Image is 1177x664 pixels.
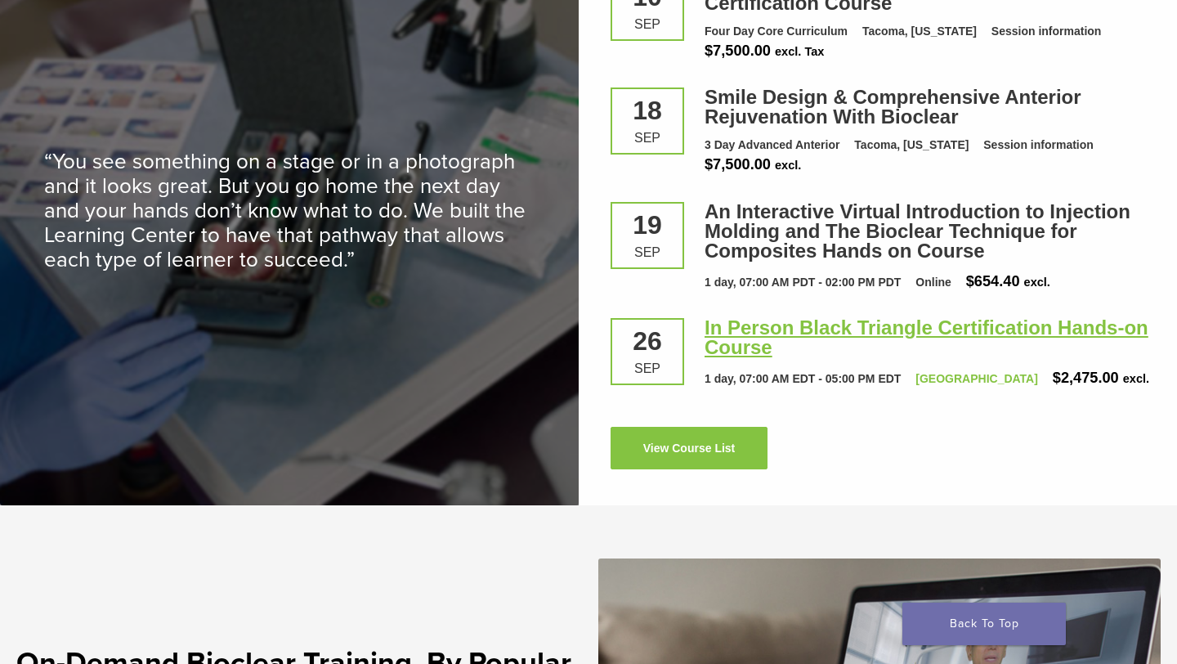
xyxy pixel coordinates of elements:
a: In Person Black Triangle Certification Hands-on Course [705,316,1148,358]
p: “You see something on a stage or in a photograph and it looks great. But you go home the next day... [44,150,535,272]
a: An Interactive Virtual Introduction to Injection Molding and The Bioclear Technique for Composite... [705,200,1130,262]
span: $2,475.00 [1053,370,1119,386]
div: Sep [624,246,670,259]
a: Back To Top [902,603,1066,645]
div: Session information [991,23,1102,40]
div: 19 [624,212,670,238]
div: 26 [624,328,670,354]
div: Session information [983,137,1094,154]
a: [GEOGRAPHIC_DATA] [915,372,1038,385]
span: excl. [1024,276,1050,289]
a: View Course List [611,427,768,469]
div: 3 Day Advanced Anterior [705,137,839,154]
span: $654.40 [966,273,1020,289]
span: excl. [1123,372,1149,385]
span: excl. [775,159,801,172]
span: excl. Tax [775,45,824,58]
div: Tacoma, [US_STATE] [862,23,977,40]
a: Smile Design & Comprehensive Anterior Rejuvenation With Bioclear [705,86,1081,128]
div: Sep [624,18,670,31]
div: Four Day Core Curriculum [705,23,848,40]
span: $7,500.00 [705,43,771,59]
div: Sep [624,132,670,145]
div: 1 day, 07:00 AM PDT - 02:00 PM PDT [705,274,901,291]
span: $7,500.00 [705,156,771,173]
div: 18 [624,97,670,123]
div: 1 day, 07:00 AM EDT - 05:00 PM EDT [705,370,901,388]
div: Online [915,274,951,291]
div: Tacoma, [US_STATE] [854,137,969,154]
div: Sep [624,362,670,375]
